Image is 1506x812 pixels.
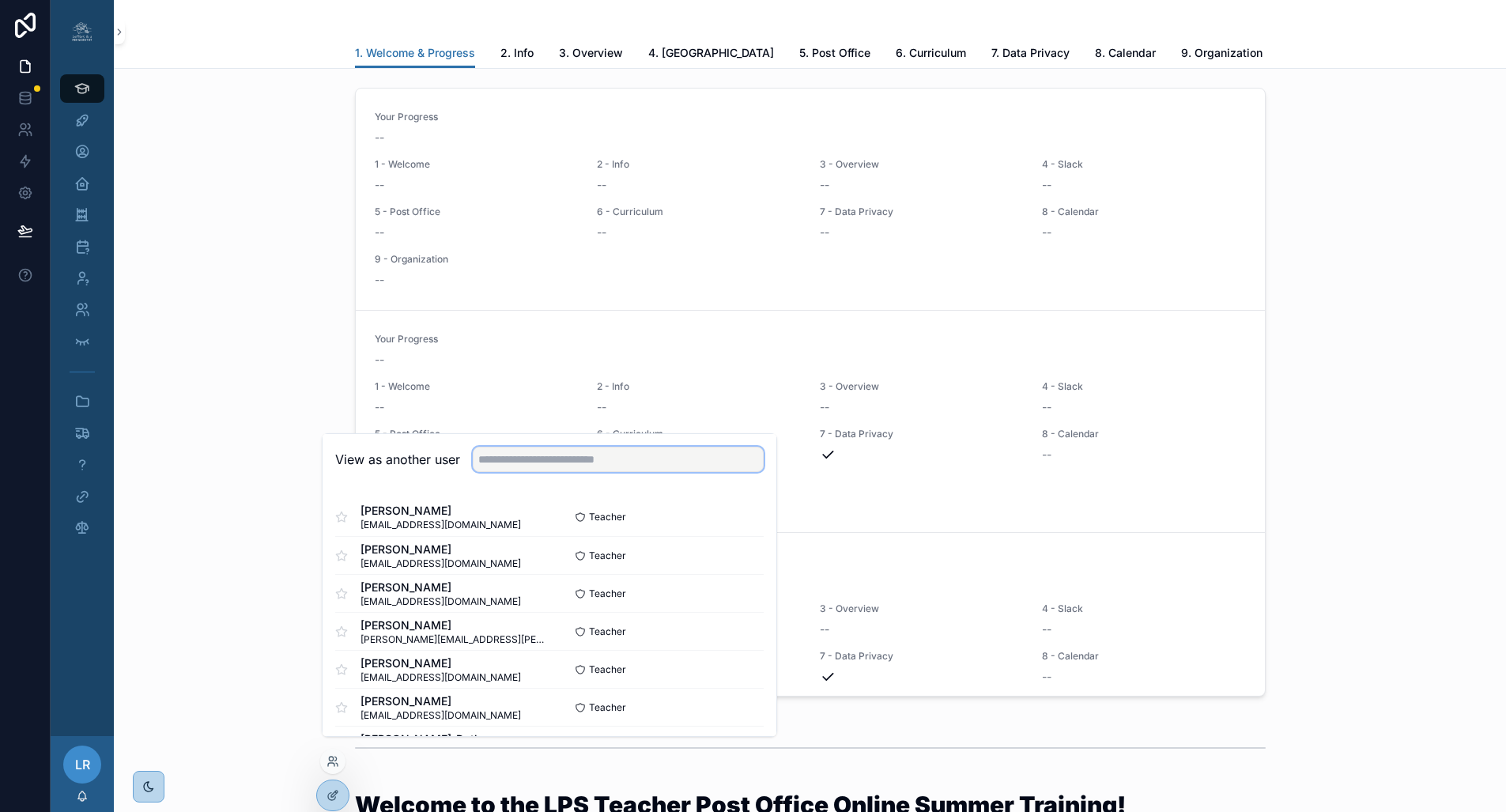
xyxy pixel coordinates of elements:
span: -- [597,399,606,415]
span: LR [75,755,90,774]
span: 8 - Calendar [1042,206,1246,218]
span: 7 - Data Privacy [820,206,1024,218]
span: 1 - Welcome [375,158,579,171]
span: Teacher [589,587,626,600]
span: [PERSON_NAME] [360,542,521,557]
span: 2 - Info [597,158,801,171]
span: 9. Organization [1181,45,1263,61]
span: 1 - Welcome [375,380,579,393]
span: 5 - Post Office [375,428,579,440]
span: 7 - Data Privacy [820,650,1024,663]
img: App logo [70,19,95,44]
span: 3 - Overview [820,602,1024,615]
span: 8. Calendar [1095,45,1156,61]
span: [EMAIL_ADDRESS][DOMAIN_NAME] [360,671,521,684]
a: 3. Overview [559,39,623,70]
a: 8. Calendar [1095,39,1156,70]
span: [PERSON_NAME] [360,693,521,709]
span: -- [375,399,384,415]
span: Your Progress [375,555,1246,568]
span: 4 - Slack [1042,602,1246,615]
a: 1. Welcome & Progress [355,39,475,69]
span: 3 - Overview [820,158,1024,171]
span: -- [597,177,606,193]
span: 9 - Organization [375,253,579,266]
span: [PERSON_NAME] [360,617,549,633]
span: 2. Info [500,45,534,61]
span: Teacher [589,701,626,714]
span: Teacher [589,550,626,562]
span: [PERSON_NAME] [360,655,521,671]
h2: View as another user [335,450,460,469]
span: Your Progress [375,111,1246,123]
span: Teacher [589,511,626,523]
span: 7. Data Privacy [991,45,1070,61]
span: -- [1042,621,1051,637]
span: -- [375,177,384,193]
span: 3. Overview [559,45,623,61]
span: -- [1042,447,1051,463]
span: 5. Post Office [799,45,870,61]
span: 1. Welcome & Progress [355,45,475,61]
span: 6 - Curriculum [597,428,801,440]
a: 9. Organization [1181,39,1263,70]
span: -- [1042,177,1051,193]
span: -- [820,177,829,193]
span: 8 - Calendar [1042,650,1246,663]
span: 3 - Overview [820,380,1024,393]
span: -- [375,130,384,145]
span: -- [1042,669,1051,685]
span: [EMAIL_ADDRESS][DOMAIN_NAME] [360,519,521,531]
span: [PERSON_NAME]-Detlev [360,731,521,747]
span: 4 - Slack [1042,158,1246,171]
span: -- [820,225,829,240]
span: -- [1042,225,1051,240]
span: Teacher [589,625,626,638]
span: 8 - Calendar [1042,428,1246,440]
span: -- [597,225,606,240]
span: [EMAIL_ADDRESS][DOMAIN_NAME] [360,595,521,608]
span: -- [820,621,829,637]
span: [EMAIL_ADDRESS][DOMAIN_NAME] [360,557,521,570]
span: 7 - Data Privacy [820,428,1024,440]
span: Your Progress [375,333,1246,346]
span: -- [375,225,384,240]
span: 2 - Info [597,380,801,393]
a: 4. [GEOGRAPHIC_DATA] [648,39,774,70]
span: -- [1042,399,1051,415]
a: 7. Data Privacy [991,39,1070,70]
span: -- [375,272,384,288]
a: 5. Post Office [799,39,870,70]
span: -- [375,352,384,368]
a: 2. Info [500,39,534,70]
span: [EMAIL_ADDRESS][DOMAIN_NAME] [360,709,521,722]
span: [PERSON_NAME][EMAIL_ADDRESS][PERSON_NAME][DOMAIN_NAME] [360,633,549,646]
a: 6. Curriculum [896,39,966,70]
span: 4. [GEOGRAPHIC_DATA] [648,45,774,61]
span: 6. Curriculum [896,45,966,61]
span: 6 - Curriculum [597,206,801,218]
span: [PERSON_NAME] [360,503,521,519]
div: scrollable content [51,63,114,563]
span: [PERSON_NAME] [360,580,521,595]
span: Teacher [589,663,626,676]
span: 4 - Slack [1042,380,1246,393]
span: 5 - Post Office [375,206,579,218]
span: -- [820,399,829,415]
